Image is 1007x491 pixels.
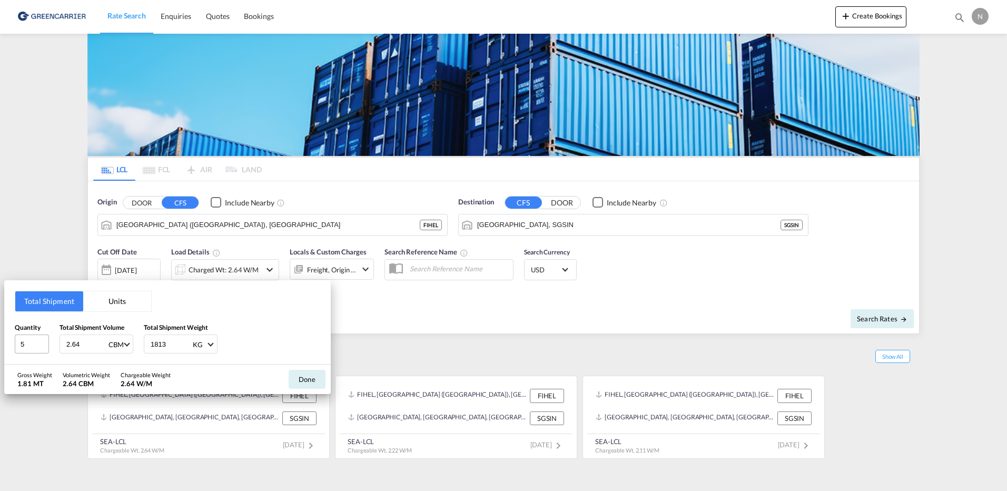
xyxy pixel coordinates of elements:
[150,335,192,353] input: Enter weight
[121,379,171,388] div: 2.64 W/M
[144,323,208,331] span: Total Shipment Weight
[289,370,325,389] button: Done
[60,323,124,331] span: Total Shipment Volume
[15,335,49,353] input: Qty
[63,371,110,379] div: Volumetric Weight
[83,291,151,311] button: Units
[15,291,83,311] button: Total Shipment
[65,335,107,353] input: Enter volume
[63,379,110,388] div: 2.64 CBM
[193,340,203,349] div: KG
[121,371,171,379] div: Chargeable Weight
[108,340,124,349] div: CBM
[15,323,41,331] span: Quantity
[17,379,52,388] div: 1.81 MT
[17,371,52,379] div: Gross Weight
